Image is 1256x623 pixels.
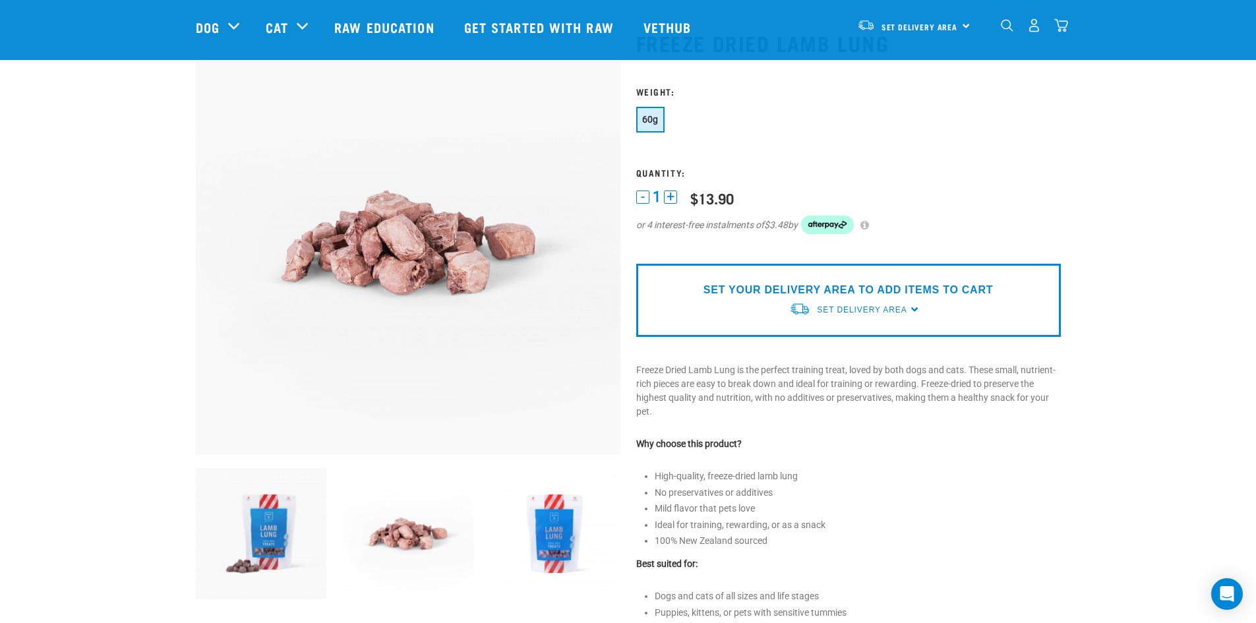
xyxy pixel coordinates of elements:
[636,107,665,133] button: 60g
[630,1,708,53] a: Vethub
[342,468,473,599] img: Lamb Lung 8531
[801,216,854,234] img: Afterpay
[655,469,1061,483] li: High-quality, freeze-dried lamb lung
[690,190,734,206] div: $13.90
[764,218,788,232] span: $3.48
[1027,18,1041,32] img: user.png
[636,216,1061,234] div: or 4 interest-free instalments of by
[636,438,742,449] strong: Why choose this product?
[857,19,875,31] img: van-moving.png
[655,534,1061,548] li: 100% New Zealand sourced
[655,589,1061,603] li: Dogs and cats of all sizes and life stages
[653,190,661,204] span: 1
[642,114,659,125] span: 60g
[636,167,1061,177] h3: Quantity:
[489,468,620,599] img: RE Product Shoot 2023 Nov8569
[789,302,810,316] img: van-moving.png
[636,363,1061,419] p: Freeze Dried Lamb Lung is the perfect training treat, loved by both dogs and cats. These small, n...
[882,24,958,29] span: Set Delivery Area
[703,282,993,298] p: SET YOUR DELIVERY AREA TO ADD ITEMS TO CART
[266,17,288,37] a: Cat
[321,1,450,53] a: Raw Education
[655,486,1061,500] li: No preservatives or additives
[1211,578,1243,610] div: Open Intercom Messenger
[655,518,1061,532] li: Ideal for training, rewarding, or as a snack
[196,468,327,599] img: RE Product Shoot 2023 Nov8571
[655,502,1061,516] li: Mild flavor that pets love
[817,305,907,314] span: Set Delivery Area
[1054,18,1068,32] img: home-icon@2x.png
[664,191,677,204] button: +
[636,558,698,569] strong: Best suited for:
[196,30,620,455] img: Lamb Lung 8531
[451,1,630,53] a: Get started with Raw
[196,17,220,37] a: Dog
[1001,19,1013,32] img: home-icon-1@2x.png
[636,86,1061,96] h3: Weight:
[655,606,1061,620] li: Puppies, kittens, or pets with sensitive tummies
[636,191,649,204] button: -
